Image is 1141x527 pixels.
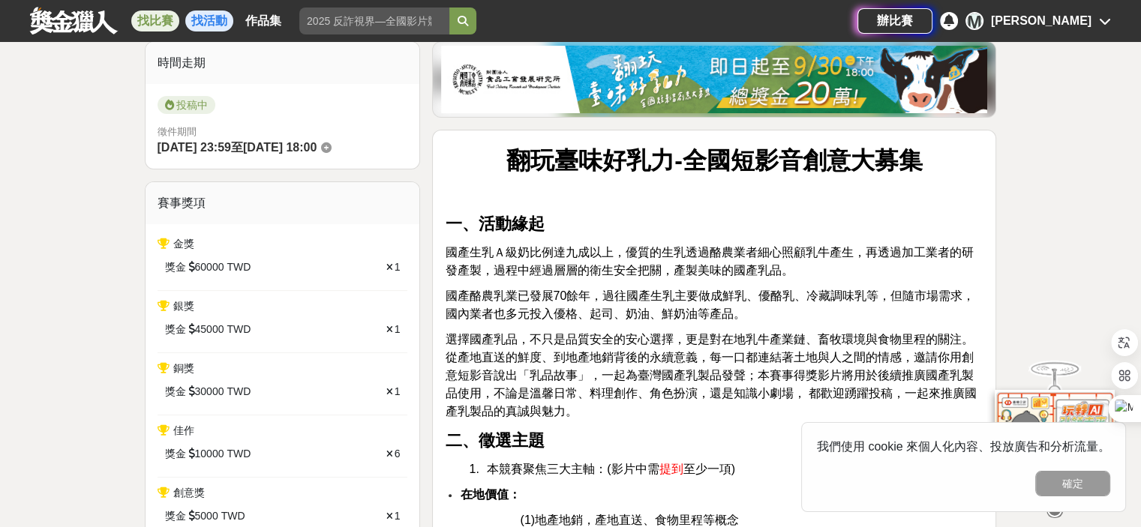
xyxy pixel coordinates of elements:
span: 本競賽聚焦三大主軸：(影片中需 [487,463,659,475]
strong: 二、徵選主題 [445,431,544,450]
span: 獎金 [165,508,186,524]
a: 找活動 [185,10,233,31]
span: 10000 [195,446,224,462]
span: 獎金 [165,259,186,275]
span: 徵件期間 [158,126,197,137]
span: 提到 [659,463,683,475]
span: 國產酪農乳業已發展70餘年，過往國產生乳主要做成鮮乳、優酪乳、冷藏調味乳等，但隨市場需求，國內業者也多元投入優格、起司、奶油、鮮奶油等產品。 [445,289,974,320]
div: M [965,12,983,30]
span: 獎金 [165,384,186,400]
strong: 在地價值： [460,488,520,501]
a: 找比賽 [131,10,179,31]
span: 1 [395,261,401,273]
a: 作品集 [239,10,287,31]
div: 賽事獎項 [146,182,420,224]
span: TWD [221,508,245,524]
div: [PERSON_NAME] [991,12,1091,30]
span: TWD [227,384,251,400]
span: 獎金 [165,446,186,462]
span: 銀獎 [173,300,194,312]
strong: 翻玩臺味好乳力-全國短影音創意大募集 [506,147,923,174]
a: 辦比賽 [857,8,932,34]
span: 6 [395,448,401,460]
span: TWD [227,259,251,275]
span: 我們使用 cookie 來個人化內容、投放廣告和分析流量。 [817,440,1110,453]
span: 金獎 [173,238,194,250]
span: 至少一項) [683,463,735,475]
span: 至 [231,141,243,154]
span: 國產生乳Ａ級奶比例達九成以上，優質的生乳透過酪農業者細心照顧乳牛產生，再透過加工業者的研發產製，過程中經過層層的衛生安全把關，產製美味的國產乳品。 [445,246,973,277]
span: 投稿中 [158,96,215,114]
button: 確定 [1035,471,1110,496]
span: 1 [395,323,401,335]
span: (1)地產地銷，產地直送、食物里程等概念 [520,514,739,526]
div: 時間走期 [146,42,420,84]
span: [DATE] 18:00 [243,141,317,154]
span: 45000 [195,322,224,337]
span: 1 [395,385,401,397]
span: [DATE] 23:59 [158,141,231,154]
span: 選擇國產乳品，不只是品質安全的安心選擇，更是對在地乳牛產業鏈、畜牧環境與食物里程的關注。從產地直送的鮮度、到地產地銷背後的永續意義，每一口都連結著土地與人之間的情感，邀請你用創意短影音說出「乳品... [445,333,976,418]
span: 獎金 [165,322,186,337]
span: 5000 [195,508,218,524]
span: 30000 [195,384,224,400]
span: 1. [469,463,479,475]
span: 60000 [195,259,224,275]
span: 1 [395,510,401,522]
span: TWD [227,322,251,337]
span: 銅獎 [173,362,194,374]
img: 1c81a89c-c1b3-4fd6-9c6e-7d29d79abef5.jpg [441,46,987,113]
strong: 一、活動緣起 [445,214,544,233]
input: 2025 反詐視界—全國影片競賽 [299,7,449,34]
span: 創意獎 [173,487,205,499]
span: 佳作 [173,424,194,436]
img: d2146d9a-e6f6-4337-9592-8cefde37ba6b.png [995,390,1115,490]
span: TWD [227,446,251,462]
